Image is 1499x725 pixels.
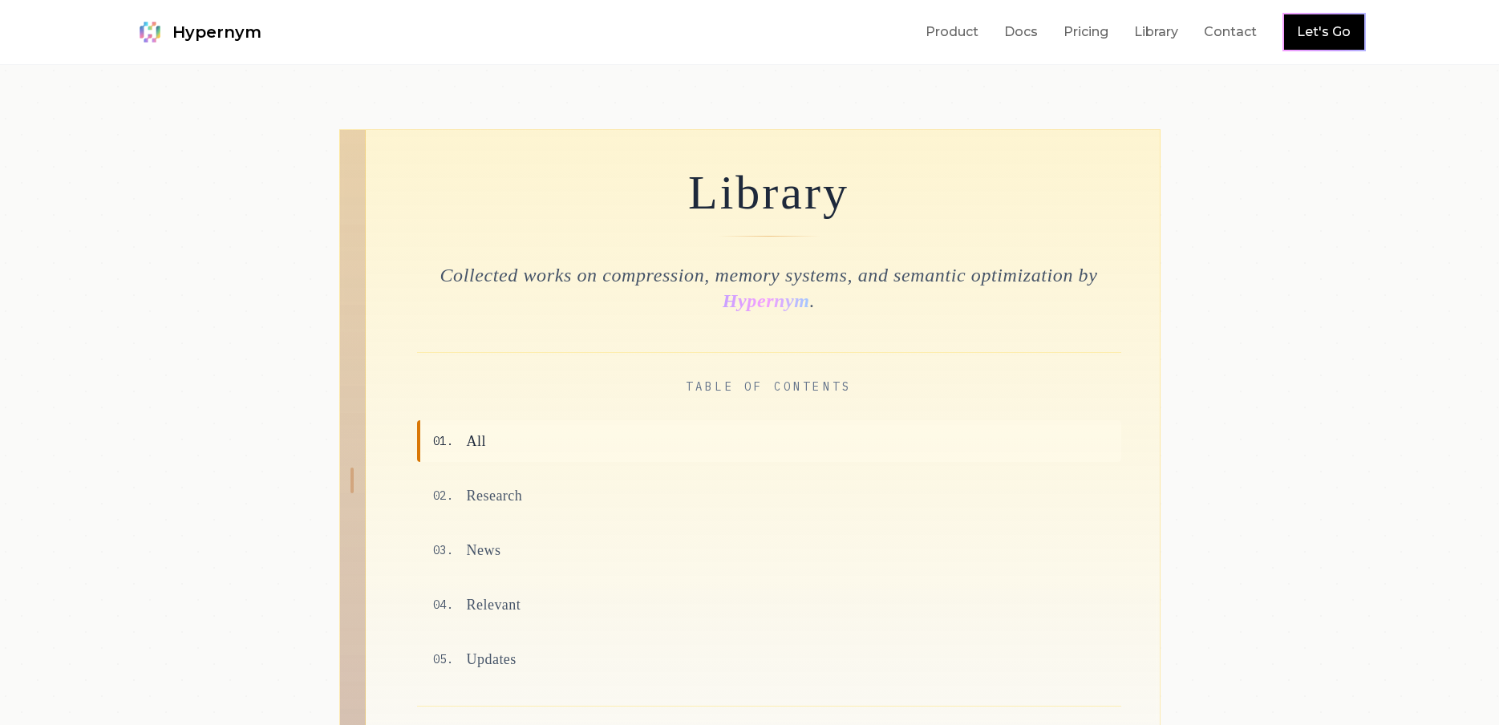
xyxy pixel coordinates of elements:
[467,430,486,452] span: All
[467,539,501,561] span: News
[1063,22,1108,42] a: Pricing
[417,262,1121,314] p: Collected works on compression, memory systems, and semantic optimization by .
[417,638,1121,680] button: 05.Updates
[467,484,523,507] span: Research
[417,379,1121,395] h2: Table of Contents
[417,584,1121,626] button: 04.Relevant
[1004,22,1038,42] a: Docs
[433,433,454,449] span: 01 .
[433,542,454,558] span: 03 .
[417,529,1121,571] button: 03.News
[723,282,810,319] div: Hypernym
[926,22,978,42] a: Product
[417,475,1121,516] button: 02.Research
[1204,22,1257,42] a: Contact
[433,488,454,504] span: 02 .
[417,420,1121,462] button: 01.All
[172,21,261,43] span: Hypernym
[134,16,261,48] a: Hypernym
[417,168,1121,217] h1: Library
[433,597,454,613] span: 04 .
[1297,22,1351,42] a: Let's Go
[1134,22,1178,42] a: Library
[467,593,521,616] span: Relevant
[467,648,517,670] span: Updates
[433,651,454,667] span: 05 .
[134,16,166,48] img: Hypernym Logo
